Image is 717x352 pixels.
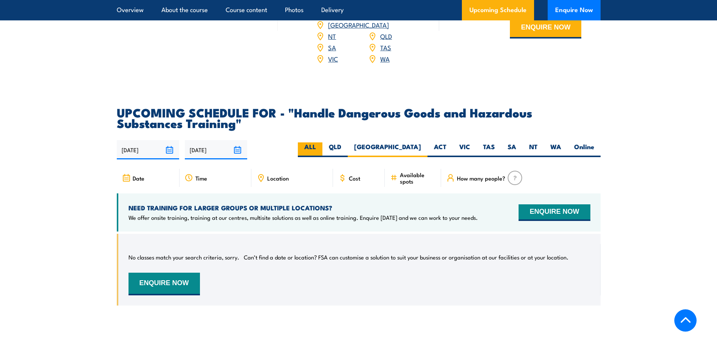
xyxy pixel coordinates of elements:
button: ENQUIRE NOW [510,18,581,39]
span: Time [195,175,207,181]
input: From date [117,140,179,159]
p: No classes match your search criteria, sorry. [129,253,239,261]
label: [GEOGRAPHIC_DATA] [348,142,427,157]
button: ENQUIRE NOW [519,204,590,221]
label: ACT [427,142,453,157]
p: Can’t find a date or location? FSA can customise a solution to suit your business or organisation... [244,253,568,261]
h2: UPCOMING SCHEDULE FOR - "Handle Dangerous Goods and Hazardous Substances Training" [117,107,601,128]
a: [GEOGRAPHIC_DATA] [328,20,389,29]
label: TAS [477,142,501,157]
label: SA [501,142,523,157]
label: Online [568,142,601,157]
label: VIC [453,142,477,157]
h4: NEED TRAINING FOR LARGER GROUPS OR MULTIPLE LOCATIONS? [129,204,478,212]
span: Cost [349,175,360,181]
span: Location [267,175,289,181]
label: ALL [298,142,322,157]
a: SA [328,43,336,52]
button: ENQUIRE NOW [129,273,200,295]
a: TAS [380,43,391,52]
a: VIC [328,54,338,63]
input: To date [185,140,247,159]
a: WA [380,54,390,63]
label: WA [544,142,568,157]
a: NT [328,31,336,40]
p: We offer onsite training, training at our centres, multisite solutions as well as online training... [129,214,478,221]
span: Date [133,175,144,181]
label: NT [523,142,544,157]
label: QLD [322,142,348,157]
span: How many people? [457,175,505,181]
span: Available spots [400,171,436,184]
a: QLD [380,31,392,40]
